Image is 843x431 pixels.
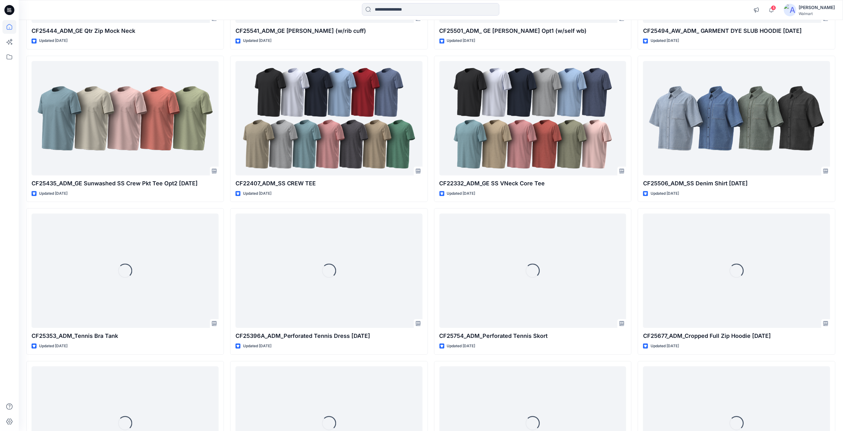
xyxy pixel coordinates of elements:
span: 8 [771,5,776,10]
p: Updated [DATE] [447,38,475,44]
p: Updated [DATE] [243,190,271,197]
a: CF22407_ADM_SS CREW TEE [236,61,423,175]
p: CF25506_ADM_SS Denim Shirt [DATE] [643,179,830,188]
div: [PERSON_NAME] [799,4,835,11]
p: CF25435_ADM_GE Sunwashed SS Crew Pkt Tee Opt2 [DATE] [32,179,219,188]
img: avatar [784,4,796,16]
p: Updated [DATE] [447,190,475,197]
p: CF25677_ADM_Cropped Full Zip Hoodie [DATE] [643,332,830,340]
p: Updated [DATE] [243,38,271,44]
p: Updated [DATE] [651,343,679,349]
p: CF25541_ADM_GE [PERSON_NAME] (w/rib cuff) [236,27,423,35]
p: Updated [DATE] [39,343,67,349]
a: CF25435_ADM_GE Sunwashed SS Crew Pkt Tee Opt2 21APR25 [32,61,219,175]
p: CF25353_ADM_Tennis Bra Tank [32,332,219,340]
p: Updated [DATE] [651,190,679,197]
p: Updated [DATE] [447,343,475,349]
p: Updated [DATE] [39,190,67,197]
p: CF25501_ADM_ GE [PERSON_NAME] Opt1 (w/self wb) [439,27,627,35]
p: CF25444_ADM_GE Qtr Zip Mock Neck [32,27,219,35]
div: Walmart [799,11,835,16]
p: CF25754_ADM_Perforated Tennis Skort [439,332,627,340]
p: Updated [DATE] [651,38,679,44]
p: CF25494_AW_ADM_ GARMENT DYE SLUB HOODIE [DATE] [643,27,830,35]
a: CF22332_ADM_GE SS VNeck Core Tee [439,61,627,175]
p: CF22332_ADM_GE SS VNeck Core Tee [439,179,627,188]
p: Updated [DATE] [39,38,67,44]
p: CF22407_ADM_SS CREW TEE [236,179,423,188]
p: Updated [DATE] [243,343,271,349]
p: CF25396A_ADM_Perforated Tennis Dress [DATE] [236,332,423,340]
a: CF25506_ADM_SS Denim Shirt 10MAY25 [643,61,830,175]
